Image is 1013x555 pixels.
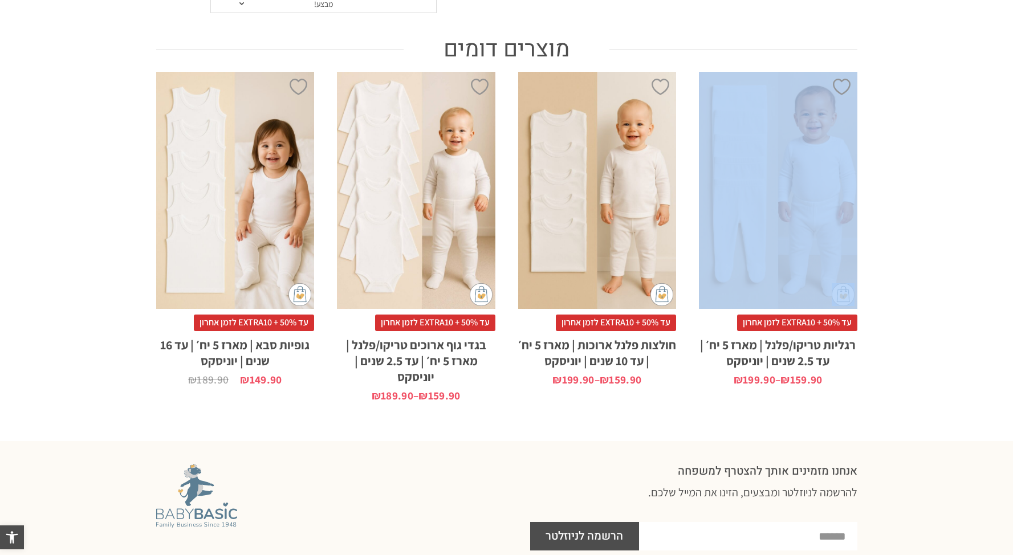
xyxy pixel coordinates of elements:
a: בגדי גוף ארוכים טריקו/פלנל | מארז 5 יח׳ | עד 2.5 שנים | יוניסקס עד 50% + EXTRA10 לזמן אחרוןבגדי ג... [337,72,495,402]
span: ₪ [780,372,790,387]
h2: חולצות פלנל ארוכות | מארז 5 יח׳ | עד 10 שנים | יוניסקס [518,331,677,369]
span: ₪ [600,372,609,387]
a: גופיות סבא | מארז 5 יח׳ | עד 16 שנים | יוניסקס עד 50% + EXTRA10 לזמן אחרוןגופיות סבא | מארז 5 יח׳... [156,72,315,385]
h3: להרשמה לניוזלטר ומבצעים, הזינו את המייל שלכם. [530,484,857,516]
span: עד 50% + EXTRA10 לזמן אחרון [556,315,676,330]
img: cat-mini-atc.png [288,283,311,306]
span: – [699,369,857,385]
bdi: 189.90 [188,372,229,387]
span: ₪ [734,372,743,387]
img: cat-mini-atc.png [650,283,673,306]
h2: גופיות סבא | מארז 5 יח׳ | עד 16 שנים | יוניסקס [156,331,315,369]
img: Baby Basic מבית אריה בגדים לתינוקות [156,464,237,527]
span: עד 50% + EXTRA10 לזמן אחרון [737,315,857,330]
button: הרשמה לניוזלטר [530,522,639,550]
a: רגליות טריקו/פלנל | מארז 5 יח׳ | עד 2.5 שנים | יוניסקס עד 50% + EXTRA10 לזמן אחרוןרגליות טריקו/פל... [699,72,857,385]
span: עד 50% + EXTRA10 לזמן אחרון [194,315,314,330]
bdi: 159.90 [780,372,822,387]
bdi: 199.90 [734,372,775,387]
span: מוצרים דומים [444,36,569,63]
img: cat-mini-atc.png [832,283,855,306]
span: ₪ [418,388,428,403]
a: חולצות פלנל ארוכות | מארז 5 יח׳ | עד 10 שנים | יוניסקס עד 50% + EXTRA10 לזמן אחרוןחולצות פלנל ארו... [518,72,677,385]
img: cat-mini-atc.png [470,283,493,306]
span: – [518,369,677,385]
bdi: 189.90 [372,388,413,403]
span: ₪ [552,372,562,387]
span: הרשמה לניוזלטר [546,522,623,550]
bdi: 199.90 [552,372,594,387]
span: ₪ [372,388,381,403]
bdi: 159.90 [600,372,641,387]
span: עד 50% + EXTRA10 לזמן אחרון [375,315,495,330]
h2: רגליות טריקו/פלנל | מארז 5 יח׳ | עד 2.5 שנים | יוניסקס [699,331,857,369]
bdi: 149.90 [240,372,282,387]
bdi: 159.90 [418,388,460,403]
span: ₪ [240,372,249,387]
span: ₪ [188,372,197,387]
h2: אנחנו מזמינים אותך להצטרף למשפחה [530,464,857,479]
h2: בגדי גוף ארוכים טריקו/פלנל | מארז 5 יח׳ | עד 2.5 שנים | יוניסקס [337,331,495,385]
span: – [337,385,495,401]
